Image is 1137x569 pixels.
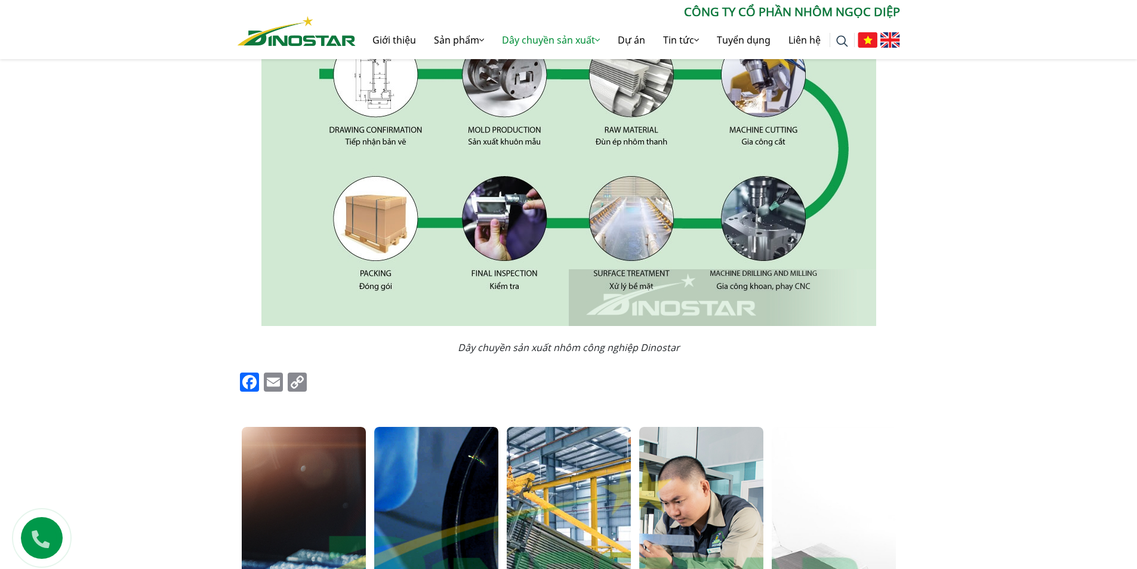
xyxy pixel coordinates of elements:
a: Liên hệ [779,21,830,59]
a: Facebook [238,373,261,394]
a: Giới thiệu [363,21,425,59]
em: Dây chuyền sản xuất nhôm công nghiệp Dinostar [458,341,680,354]
a: Tin tức [654,21,708,59]
p: CÔNG TY CỔ PHẦN NHÔM NGỌC DIỆP [356,3,900,21]
img: English [880,32,900,48]
a: Tuyển dụng [708,21,779,59]
img: Tiếng Việt [858,32,877,48]
img: search [836,35,848,47]
a: Dây chuyền sản xuất [493,21,609,59]
img: Nhôm Dinostar [238,16,356,46]
a: Email [261,373,285,394]
a: Copy Link [285,373,309,394]
a: Sản phẩm [425,21,493,59]
a: Dự án [609,21,654,59]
